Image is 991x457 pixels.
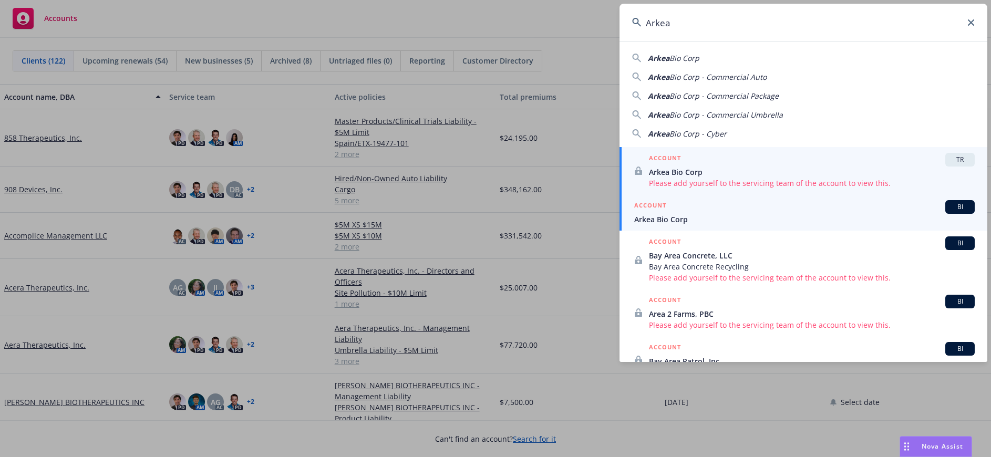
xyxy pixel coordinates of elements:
[649,178,975,189] span: Please add yourself to the servicing team of the account to view this.
[649,167,975,178] span: Arkea Bio Corp
[649,295,681,307] h5: ACCOUNT
[649,153,681,165] h5: ACCOUNT
[922,442,963,451] span: Nova Assist
[649,319,975,330] span: Please add yourself to the servicing team of the account to view this.
[620,289,987,336] a: ACCOUNTBIArea 2 Farms, PBCPlease add yourself to the servicing team of the account to view this.
[649,308,975,319] span: Area 2 Farms, PBC
[634,200,666,213] h5: ACCOUNT
[669,72,767,82] span: Bio Corp - Commercial Auto
[649,250,975,261] span: Bay Area Concrete, LLC
[648,53,669,63] span: Arkea
[949,344,971,354] span: BI
[648,72,669,82] span: Arkea
[949,297,971,306] span: BI
[648,91,669,101] span: Arkea
[620,336,987,383] a: ACCOUNTBIBay Area Patrol, Inc.
[900,436,972,457] button: Nova Assist
[620,194,987,231] a: ACCOUNTBIArkea Bio Corp
[649,272,975,283] span: Please add yourself to the servicing team of the account to view this.
[649,356,975,367] span: Bay Area Patrol, Inc.
[649,236,681,249] h5: ACCOUNT
[620,4,987,41] input: Search...
[634,214,975,225] span: Arkea Bio Corp
[669,53,699,63] span: Bio Corp
[669,110,783,120] span: Bio Corp - Commercial Umbrella
[648,110,669,120] span: Arkea
[900,437,913,456] div: Drag to move
[949,238,971,248] span: BI
[648,129,669,139] span: Arkea
[649,261,975,272] span: Bay Area Concrete Recycling
[669,129,727,139] span: Bio Corp - Cyber
[669,91,779,101] span: Bio Corp - Commercial Package
[620,147,987,194] a: ACCOUNTTRArkea Bio CorpPlease add yourself to the servicing team of the account to view this.
[620,231,987,289] a: ACCOUNTBIBay Area Concrete, LLCBay Area Concrete RecyclingPlease add yourself to the servicing te...
[949,155,971,164] span: TR
[949,202,971,212] span: BI
[649,342,681,355] h5: ACCOUNT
